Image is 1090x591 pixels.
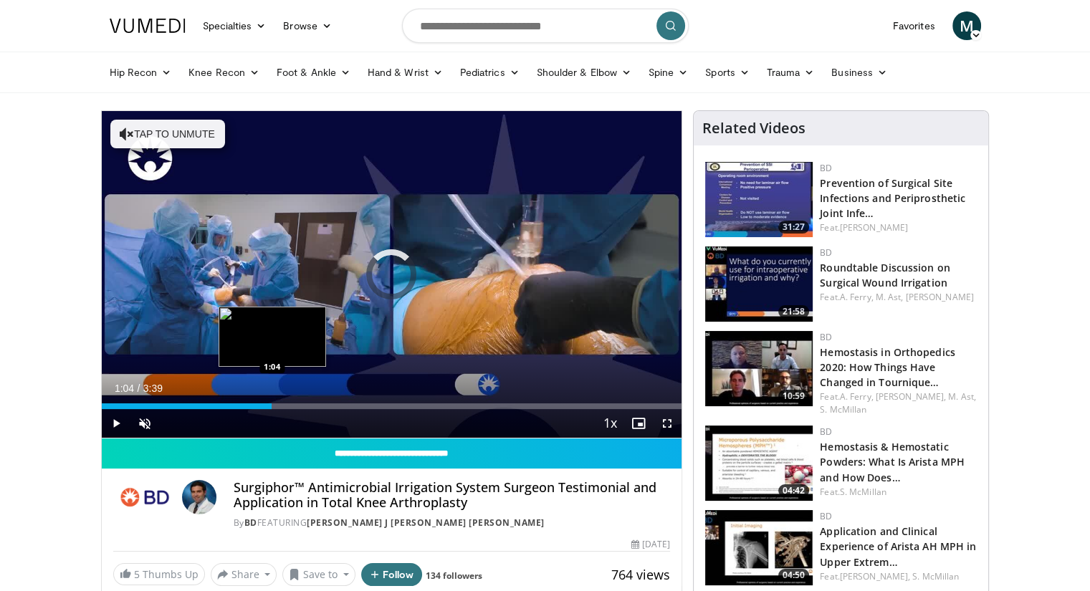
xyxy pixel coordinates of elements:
[705,246,813,322] a: 21:58
[113,480,176,514] img: BD
[631,538,670,551] div: [DATE]
[102,409,130,438] button: Play
[307,516,545,529] a: [PERSON_NAME] J [PERSON_NAME] [PERSON_NAME]
[102,403,682,409] div: Progress Bar
[820,261,950,289] a: Roundtable Discussion on Surgical Wound Irrigation
[705,510,813,585] a: 04:50
[820,246,832,259] a: BD
[624,409,653,438] button: Enable picture-in-picture mode
[705,510,813,585] img: dc27aa96-e3b5-4391-912a-c927c4fad802.150x105_q85_crop-smart_upscale.jpg
[211,563,277,586] button: Share
[820,291,977,304] div: Feat.
[840,221,908,234] a: [PERSON_NAME]
[234,480,671,511] h4: Surgiphor™ Antimicrobial Irrigation System Surgeon Testimonial and Application in Total Knee Arth...
[758,58,823,87] a: Trauma
[180,58,268,87] a: Knee Recon
[596,409,624,438] button: Playback Rate
[640,58,697,87] a: Spine
[113,563,205,585] a: 5 Thumbs Up
[359,58,451,87] a: Hand & Wrist
[101,58,181,87] a: Hip Recon
[611,566,670,583] span: 764 views
[820,486,977,499] div: Feat.
[820,510,832,522] a: BD
[697,58,758,87] a: Sports
[528,58,640,87] a: Shoulder & Elbow
[705,331,813,406] img: 0eec6fb8-6c4e-404e-a42a-d2de394424ca.150x105_q85_crop-smart_upscale.jpg
[820,221,977,234] div: Feat.
[778,569,809,582] span: 04:50
[912,570,959,582] a: S. McMillan
[778,221,809,234] span: 31:27
[282,563,355,586] button: Save to
[705,426,813,501] img: 74cdd7cb-f3ea-4baf-b85b-cffc470bdfa4.150x105_q85_crop-smart_upscale.jpg
[653,409,682,438] button: Fullscreen
[134,567,140,581] span: 5
[820,426,832,438] a: BD
[702,120,805,137] h4: Related Videos
[952,11,981,40] a: M
[820,345,955,389] a: Hemostasis in Orthopedics 2020: How Things Have Changed in Tournique…
[876,291,904,303] a: M. Ast,
[820,440,965,484] a: Hemostasis & Hemostatic Powders: What Is Arista MPH and How Does…
[402,9,689,43] input: Search topics, interventions
[820,403,866,415] a: S. McMillan
[840,570,910,582] a: [PERSON_NAME],
[820,524,976,568] a: Application and Clinical Experience of Arista AH MPH in Upper Extrem…
[823,58,896,87] a: Business
[840,291,874,303] a: A. Ferry,
[948,390,976,403] a: M. Ast,
[110,19,186,33] img: VuMedi Logo
[268,58,359,87] a: Foot & Ankle
[778,305,809,318] span: 21:58
[705,426,813,501] a: 04:42
[905,291,973,303] a: [PERSON_NAME]
[102,111,682,438] video-js: Video Player
[115,383,134,394] span: 1:04
[778,484,809,497] span: 04:42
[705,246,813,322] img: 63b980ac-32f1-48d0-8c7b-91567b14b7c6.150x105_q85_crop-smart_upscale.jpg
[110,120,225,148] button: Tap to unmute
[778,390,809,403] span: 10:59
[138,383,140,394] span: /
[840,486,886,498] a: S. McMillan
[820,331,832,343] a: BD
[884,11,944,40] a: Favorites
[143,383,163,394] span: 3:39
[705,331,813,406] a: 10:59
[234,516,671,529] div: By FEATURING
[182,480,216,514] img: Avatar
[820,570,977,583] div: Feat.
[451,58,528,87] a: Pediatrics
[820,162,832,174] a: BD
[361,563,423,586] button: Follow
[194,11,275,40] a: Specialties
[876,390,946,403] a: [PERSON_NAME],
[426,570,482,582] a: 134 followers
[705,162,813,237] img: bdb02266-35f1-4bde-b55c-158a878fcef6.150x105_q85_crop-smart_upscale.jpg
[130,409,159,438] button: Unmute
[219,307,326,367] img: image.jpeg
[820,176,965,220] a: Prevention of Surgical Site Infections and Periprosthetic Joint Infe…
[244,516,257,529] a: BD
[820,390,977,416] div: Feat.
[274,11,340,40] a: Browse
[705,162,813,237] a: 31:27
[840,390,874,403] a: A. Ferry,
